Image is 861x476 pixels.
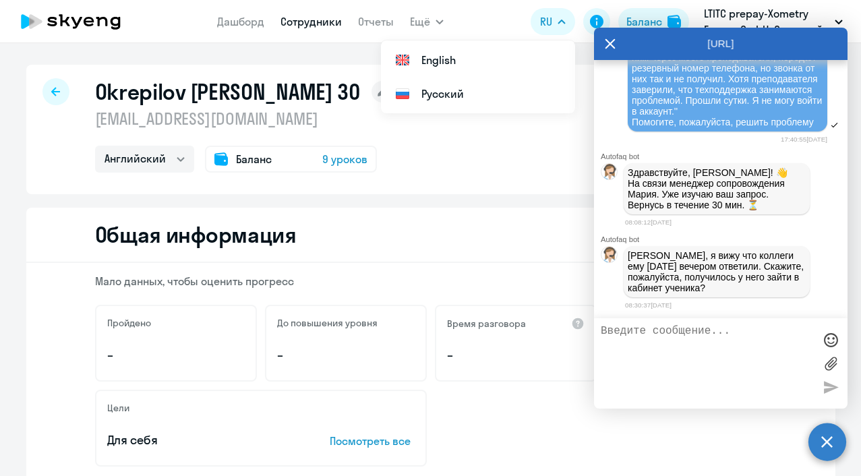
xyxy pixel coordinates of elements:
h5: До повышения уровня [277,317,378,329]
h5: Время разговора [447,318,526,330]
span: 9 уроков [322,151,367,167]
img: Русский [394,86,411,102]
a: Дашборд [217,15,264,28]
h2: Общая информация [95,221,297,248]
div: Баланс [626,13,662,30]
h5: Цели [107,402,129,414]
ul: Ещё [381,40,575,113]
p: Здравствуйте, [PERSON_NAME]! 👋 ﻿На связи менеджер сопровождения Мария. Уже изучаю ваш запрос. Вер... [628,167,806,210]
label: Лимит 10 файлов [821,353,841,374]
p: – [447,347,585,364]
p: – [107,347,245,364]
p: Для себя [107,432,288,449]
a: Сотрудники [280,15,342,28]
img: bot avatar [601,247,618,266]
time: 08:08:12[DATE] [625,218,672,226]
p: LTITC prepay-Xometry Europe GmbH_Основной, Xometry Europe GmbH [704,5,829,38]
img: balance [667,15,681,28]
h1: Okrepilov [PERSON_NAME] 30 [95,78,361,105]
p: [PERSON_NAME], я вижу что коллеги ему [DATE] вечером ответили. Скажите, пожалуйста, получилось у ... [628,250,806,293]
img: bot avatar [601,164,618,183]
p: [EMAIL_ADDRESS][DOMAIN_NAME] [95,108,420,129]
time: 17:40:55[DATE] [781,136,827,143]
p: Мало данных, чтобы оценить прогресс [95,274,767,289]
div: Autofaq bot [601,152,848,160]
button: Ещё [410,8,444,35]
span: Баланс [236,151,272,167]
a: Отчеты [358,15,394,28]
button: Балансbalance [618,8,689,35]
div: Autofaq bot [601,235,848,243]
p: Посмотреть все [330,433,415,449]
p: – [277,347,415,364]
span: Ещё [410,13,430,30]
button: LTITC prepay-Xometry Europe GmbH_Основной, Xometry Europe GmbH [697,5,850,38]
button: RU [531,8,575,35]
time: 08:30:37[DATE] [625,301,672,309]
h5: Пройдено [107,317,151,329]
span: RU [540,13,552,30]
img: English [394,52,411,68]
